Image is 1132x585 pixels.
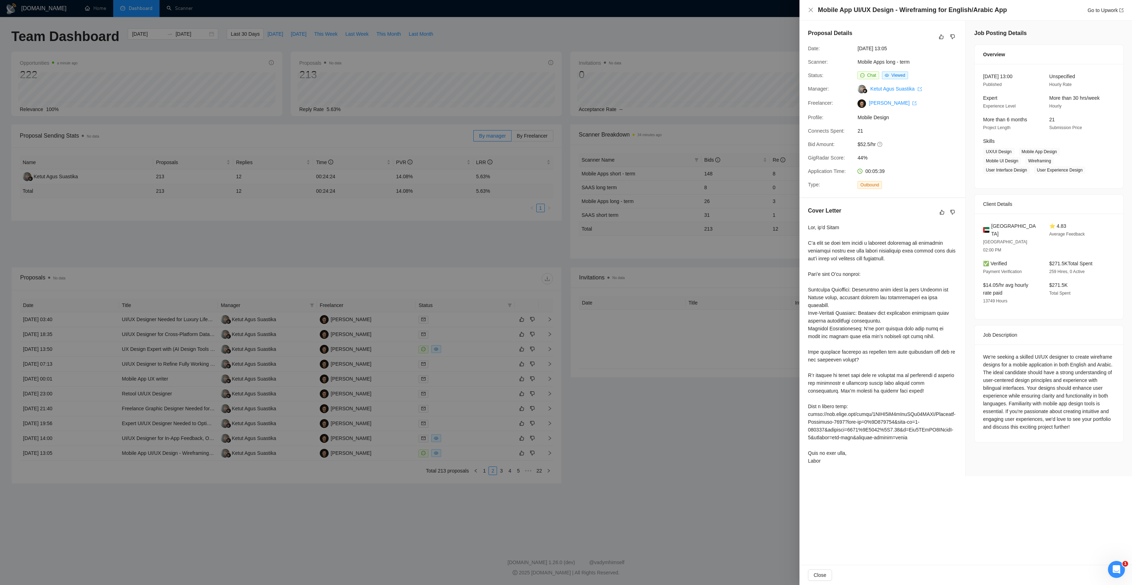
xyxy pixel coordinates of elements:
span: Wireframing [1025,157,1054,165]
h5: Job Posting Details [974,29,1027,37]
span: 21 [857,127,964,135]
span: Experience Level [983,104,1016,109]
span: 259 Hires, 0 Active [1049,269,1085,274]
span: question-circle [877,141,883,147]
span: Mobile UI Design [983,157,1021,165]
span: Unspecified [1049,74,1075,79]
span: $52.5/hr [857,140,964,148]
span: [DATE] 13:00 [983,74,1012,79]
span: 44% [857,154,964,162]
span: 1 [1122,561,1128,567]
a: [PERSON_NAME] export [869,100,917,106]
span: message [860,73,865,77]
span: Connects Spent: [808,128,845,134]
span: close [808,7,814,13]
span: Outbound [857,181,882,189]
span: Application Time: [808,168,846,174]
span: Expert [983,95,997,101]
span: $14.05/hr avg hourly rate paid [983,282,1028,296]
img: 🇦🇪 [983,226,989,234]
span: Type: [808,182,820,187]
span: Status: [808,73,824,78]
span: [GEOGRAPHIC_DATA] [991,222,1038,238]
span: [DATE] 13:05 [857,45,964,52]
button: dislike [948,208,957,216]
span: Profile: [808,115,824,120]
span: Published [983,82,1002,87]
div: Job Description [983,325,1115,344]
button: like [937,33,946,41]
span: dislike [950,209,955,215]
span: eye [885,73,889,77]
h4: Mobile App UI/UX Design - Wireframing for English/Arabic App [818,6,1007,15]
span: Bid Amount: [808,141,835,147]
span: export [918,87,922,91]
span: 13749 Hours [983,299,1007,303]
span: 00:05:39 [865,168,885,174]
span: ⭐ 4.83 [1049,223,1066,229]
iframe: Intercom live chat [1108,561,1125,578]
span: $271.5K Total Spent [1049,261,1092,266]
span: GigRadar Score: [808,155,845,161]
button: like [938,208,946,216]
span: [GEOGRAPHIC_DATA] 02:00 PM [983,239,1027,253]
span: Overview [983,51,1005,58]
span: Average Feedback [1049,232,1085,237]
h5: Proposal Details [808,29,852,37]
span: Freelancer: [808,100,833,106]
a: Mobile Apps long - term [857,59,909,65]
span: like [940,209,945,215]
button: dislike [948,33,957,41]
span: export [912,101,917,105]
div: Client Details [983,195,1115,214]
span: Mobile Design [857,114,964,121]
span: Manager: [808,86,829,92]
span: Hourly [1049,104,1062,109]
span: Payment Verification [983,269,1022,274]
span: Close [814,571,826,579]
span: Date: [808,46,820,51]
div: Lor, ip'd Sitam C’a elit se doei tem incidi u laboreet doloremag ali enimadmin veniamqui nostru e... [808,224,957,465]
span: Viewed [891,73,905,78]
span: Project Length [983,125,1010,130]
span: Skills [983,138,995,144]
img: c1e6qEqXC5Fjvin6eHuj4PQLF3SF_-OYil-XlnktT4OMsVaD4ILsYy6B6TPAGtyW-0 [857,99,866,108]
span: export [1119,8,1124,12]
span: Hourly Rate [1049,82,1072,87]
h5: Cover Letter [808,207,841,215]
div: We're seeking a skilled UI/UX designer to create wireframe designs for a mobile application in bo... [983,353,1115,431]
span: UX/UI Design [983,148,1015,156]
span: Mobile App Design [1019,148,1060,156]
span: $271.5K [1049,282,1068,288]
a: Ketut Agus Suastika export [870,86,922,92]
span: User Experience Design [1034,166,1085,174]
button: Close [808,7,814,13]
span: ✅ Verified [983,261,1007,266]
a: Go to Upworkexport [1087,7,1124,13]
button: Close [808,569,832,581]
img: gigradar-bm.png [862,88,867,93]
span: User Interface Design [983,166,1030,174]
span: Scanner: [808,59,828,65]
span: Chat [867,73,876,78]
span: Total Spent [1049,291,1070,296]
span: Submission Price [1049,125,1082,130]
span: 21 [1049,117,1055,122]
span: dislike [950,34,955,40]
span: More than 30 hrs/week [1049,95,1099,101]
span: More than 6 months [983,117,1027,122]
span: clock-circle [857,169,862,174]
span: like [939,34,944,40]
